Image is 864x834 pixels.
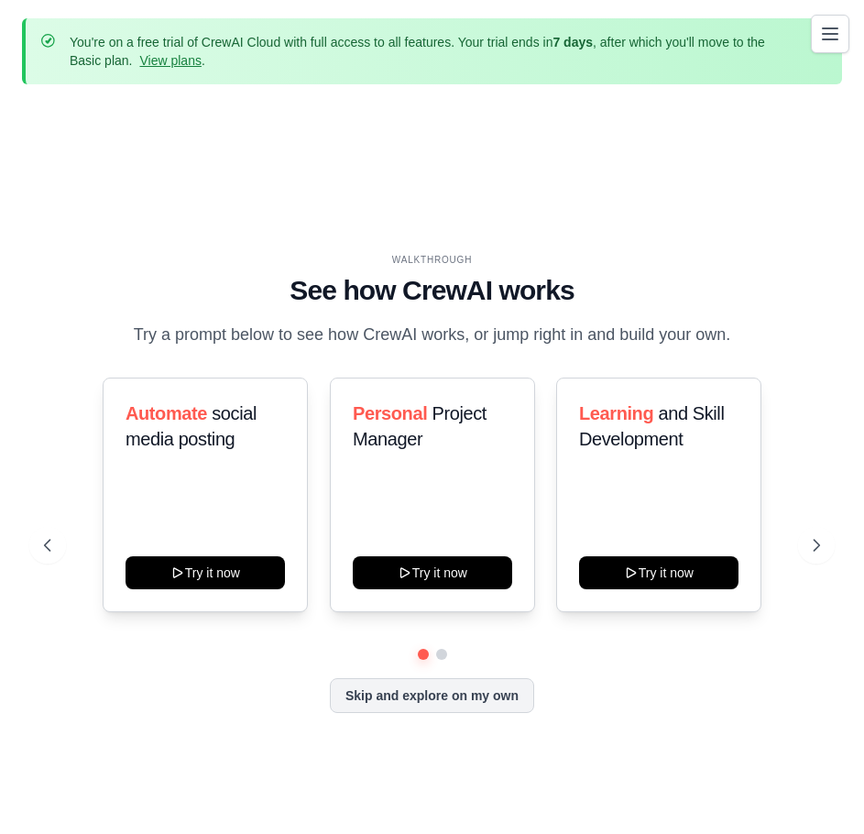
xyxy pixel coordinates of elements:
[353,556,512,589] button: Try it now
[811,15,849,53] button: Toggle navigation
[330,678,534,713] button: Skip and explore on my own
[44,274,820,307] h1: See how CrewAI works
[125,322,740,348] p: Try a prompt below to see how CrewAI works, or jump right in and build your own.
[126,403,207,423] span: Automate
[353,403,427,423] span: Personal
[579,403,653,423] span: Learning
[44,253,820,267] div: WALKTHROUGH
[126,556,285,589] button: Try it now
[552,35,593,49] strong: 7 days
[353,403,487,449] span: Project Manager
[139,53,201,68] a: View plans
[70,33,798,70] p: You're on a free trial of CrewAI Cloud with full access to all features. Your trial ends in , aft...
[579,556,738,589] button: Try it now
